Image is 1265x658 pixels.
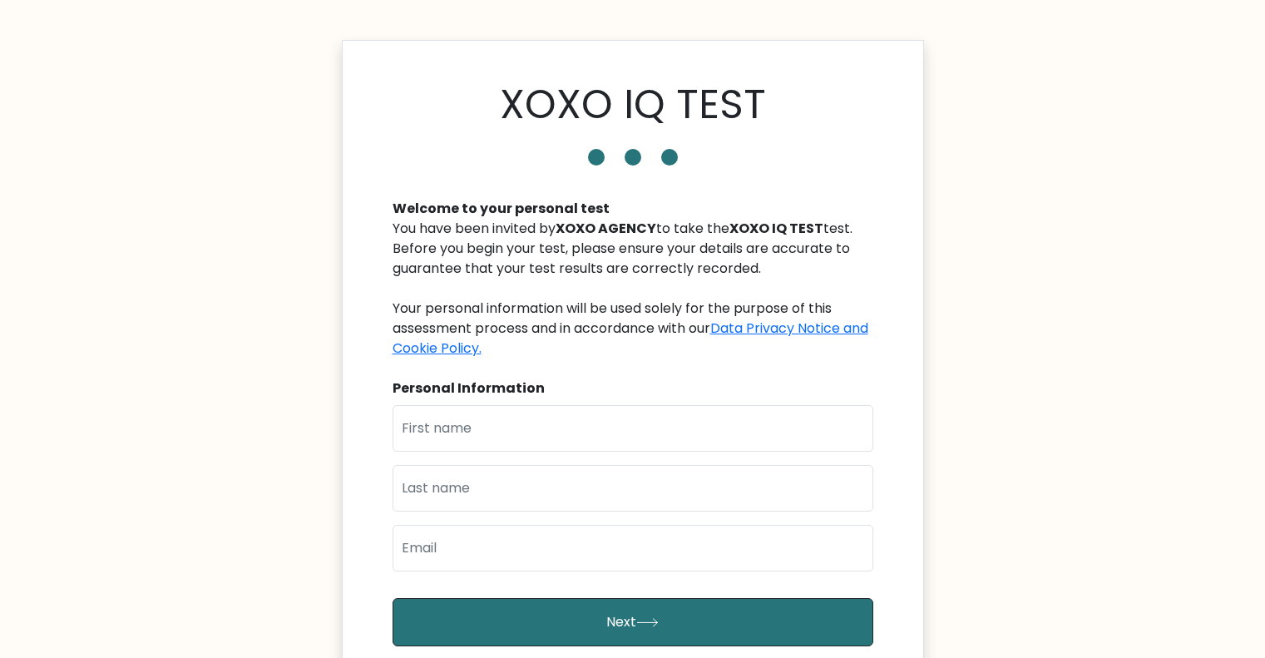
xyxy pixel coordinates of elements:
a: Data Privacy Notice and Cookie Policy. [393,319,868,358]
b: XOXO AGENCY [556,219,656,238]
h1: XOXO IQ TEST [500,81,766,129]
input: Last name [393,465,873,512]
button: Next [393,598,873,646]
div: Personal Information [393,378,873,398]
b: XOXO IQ TEST [729,219,823,238]
div: Welcome to your personal test [393,199,873,219]
input: First name [393,405,873,452]
div: You have been invited by to take the test. Before you begin your test, please ensure your details... [393,219,873,359]
input: Email [393,525,873,571]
